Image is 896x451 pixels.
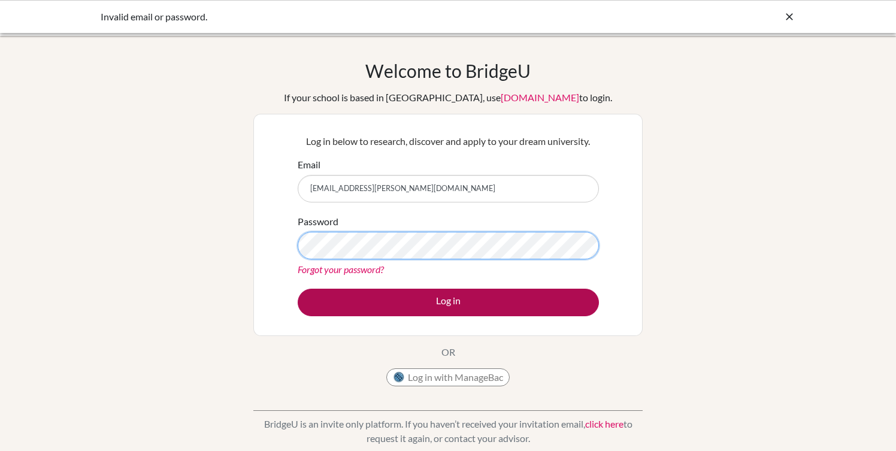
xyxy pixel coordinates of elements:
p: Log in below to research, discover and apply to your dream university. [298,134,599,149]
a: [DOMAIN_NAME] [501,92,579,103]
h1: Welcome to BridgeU [365,60,531,81]
p: OR [441,345,455,359]
a: Forgot your password? [298,264,384,275]
label: Password [298,214,338,229]
div: If your school is based in [GEOGRAPHIC_DATA], use to login. [284,90,612,105]
label: Email [298,158,320,172]
button: Log in with ManageBac [386,368,510,386]
a: click here [585,418,623,429]
div: Invalid email or password. [101,10,616,24]
p: BridgeU is an invite only platform. If you haven’t received your invitation email, to request it ... [253,417,643,446]
button: Log in [298,289,599,316]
